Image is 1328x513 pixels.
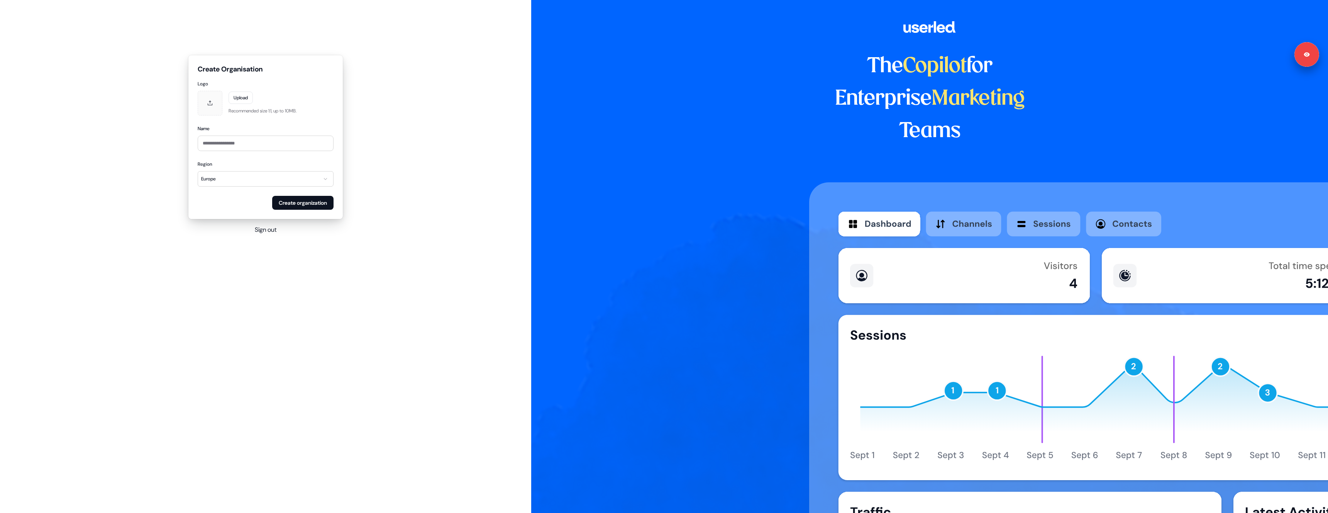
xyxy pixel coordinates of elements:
button: Sign out [255,225,276,234]
span: Copilot [903,56,967,76]
label: Region [198,160,334,168]
h1: The for Enterprise Teams [809,50,1050,148]
div: Recommended size 1:1, up to 10MB. [229,107,296,115]
label: Logo [198,80,334,88]
h1: Create Organisation [198,65,334,74]
label: Upload [229,92,253,104]
span: Marketing [932,89,1025,109]
button: Create organization [272,196,334,210]
label: Name [198,125,334,132]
